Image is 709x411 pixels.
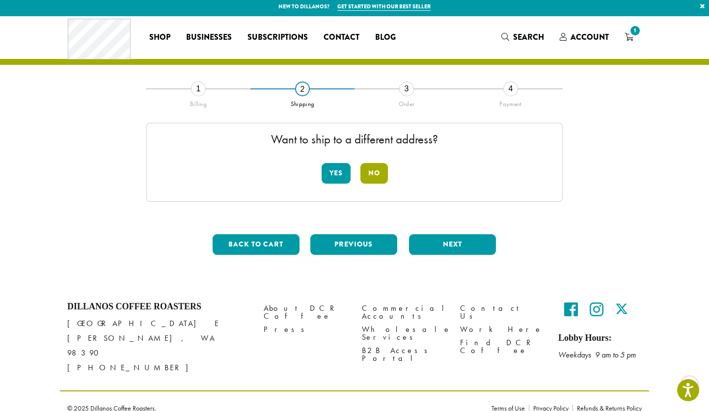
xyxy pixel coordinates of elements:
h4: Dillanos Coffee Roasters [67,301,249,312]
div: Order [354,96,459,108]
div: 2 [295,82,310,96]
span: Subscriptions [247,31,307,44]
div: Shipping [250,96,354,108]
a: Work Here [460,323,544,336]
p: [GEOGRAPHIC_DATA] E [PERSON_NAME], WA 98390 [PHONE_NUMBER] [67,316,249,375]
button: Previous [310,234,397,255]
div: 4 [503,82,518,96]
button: Back to cart [213,234,300,255]
div: Payment [459,96,563,108]
span: 1 [628,24,642,37]
span: Search [513,31,544,43]
a: Get started with our best seller [337,2,431,11]
a: B2B Access Portal [362,344,445,365]
a: Commercial Accounts [362,301,445,323]
div: 3 [399,82,414,96]
a: Shop [141,29,178,45]
button: Yes [322,163,351,184]
button: Next [409,234,496,255]
div: Billing [146,96,250,108]
span: Contact [323,31,359,44]
em: Weekdays 9 am to 5 pm [558,350,636,360]
a: Wholesale Services [362,323,445,344]
a: About DCR Coffee [264,301,347,323]
span: Businesses [186,31,231,44]
div: 1 [191,82,206,96]
a: Search [493,29,552,45]
a: Find DCR Coffee [460,336,544,357]
span: Blog [375,31,395,44]
a: Press [264,323,347,336]
button: No [360,163,388,184]
p: Want to ship to a different address? [157,133,552,145]
span: Account [571,31,609,43]
h5: Lobby Hours: [558,333,642,344]
span: Shop [149,31,170,44]
a: Contact Us [460,301,544,323]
